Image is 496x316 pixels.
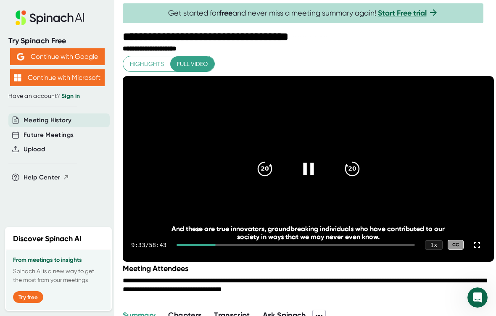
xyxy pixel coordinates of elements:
button: Continue with Microsoft [10,69,105,86]
iframe: Intercom live chat [467,287,488,308]
button: Future Meetings [24,130,74,140]
img: Aehbyd4JwY73AAAAAElFTkSuQmCC [17,53,24,61]
b: free [219,8,232,18]
a: Sign in [61,92,80,100]
div: 9:33 / 58:43 [131,242,166,248]
a: Start Free trial [378,8,427,18]
h3: From meetings to insights [13,257,104,263]
button: Upload [24,145,45,154]
button: Help Center [24,173,69,182]
div: CC [448,240,464,250]
div: Meeting Attendees [123,264,496,273]
span: Get started for and never miss a meeting summary again! [168,8,438,18]
div: 1 x [425,240,443,250]
h2: Discover Spinach AI [13,233,82,245]
button: Full video [170,56,214,72]
span: Highlights [130,59,164,69]
div: And these are true innovators, groundbreaking individuals who have contributed to our society in ... [160,225,456,241]
div: Have an account? [8,92,106,100]
button: Continue with Google [10,48,105,65]
button: Highlights [123,56,171,72]
span: Full video [177,59,208,69]
p: Spinach AI is a new way to get the most from your meetings [13,267,104,284]
button: Meeting History [24,116,71,125]
span: Help Center [24,173,61,182]
div: Try Spinach Free [8,36,106,46]
button: Try free [13,291,43,303]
